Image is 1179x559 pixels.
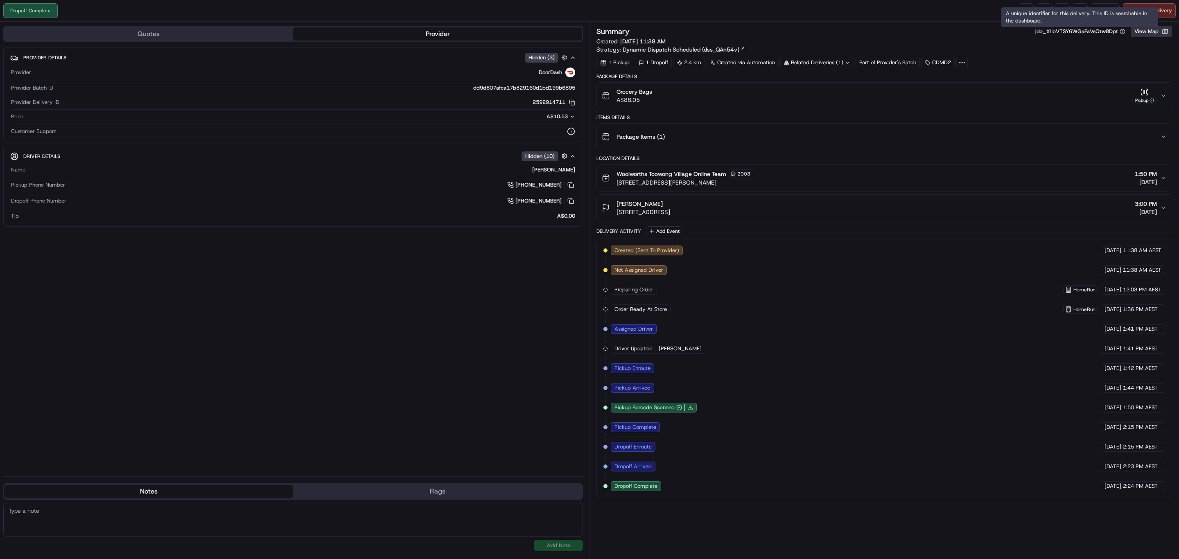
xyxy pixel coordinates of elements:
span: [DATE] 11:38 AM [620,38,666,45]
span: Pickup Barcode Scanned [614,404,675,411]
span: [DATE] [1104,404,1121,411]
span: A$10.53 [547,113,568,120]
div: A$0.00 [22,212,575,220]
button: Flags [293,485,582,498]
div: Items Details [596,114,1172,121]
button: Provider [293,27,582,41]
span: 1:42 PM AEST [1123,365,1158,372]
button: View Map [1131,26,1172,37]
button: Grocery BagsA$88.05Pickup [597,83,1172,109]
span: 11:38 AM AEST [1123,266,1161,274]
div: 2.4 km [673,57,705,68]
span: Provider Delivery ID [11,99,59,106]
span: Dropoff Phone Number [11,197,66,205]
span: Dropoff Complete [614,482,657,490]
span: Grocery Bags [617,88,652,96]
button: Pickup [1132,88,1157,104]
div: job_XLbVTSY6WGaFaVsQtw8Dpt [1035,28,1125,35]
span: [DATE] [1104,266,1121,274]
span: dd9d807afca17b829160d1bd199b6895 [473,84,575,92]
div: Delivery Activity [596,228,641,234]
span: Not Assigned Driver [614,266,663,274]
button: Add Event [646,226,682,236]
span: 1:50 PM [1135,170,1157,178]
button: [PERSON_NAME][STREET_ADDRESS]3:00 PM[DATE] [597,195,1172,221]
div: CDMD2 [922,57,955,68]
span: Hidden ( 10 ) [525,153,555,160]
div: Strategy: [596,45,745,54]
span: Name [11,166,25,174]
button: Driver DetailsHidden (10) [10,149,576,163]
span: [STREET_ADDRESS][PERSON_NAME] [617,178,753,187]
div: 1 Pickup [596,57,633,68]
span: [DATE] [1135,178,1157,186]
span: Pickup Complete [614,424,656,431]
span: Pickup Enroute [614,365,650,372]
span: 2:23 PM AEST [1123,463,1158,470]
button: Provider DetailsHidden (3) [10,51,576,64]
span: Provider Batch ID [11,84,53,92]
div: Package Details [596,73,1172,80]
img: doordash_logo_v2.png [565,68,575,77]
span: 12:03 PM AEST [1123,286,1161,293]
span: Driver Details [23,153,60,160]
button: Notes [4,485,293,498]
span: Pickup Arrived [614,384,650,392]
span: A$88.05 [617,96,652,104]
div: 1 Dropoff [635,57,672,68]
span: Order Ready At Store [614,306,667,313]
span: [DATE] [1104,384,1121,392]
div: [PERSON_NAME] [29,166,575,174]
span: 2:24 PM AEST [1123,482,1158,490]
span: Created: [596,37,666,45]
span: 1:41 PM AEST [1123,345,1158,352]
span: 2:15 PM AEST [1123,443,1158,451]
button: Quotes [4,27,293,41]
span: 2003 [737,171,750,177]
span: Tip [11,212,19,220]
span: Customer Support [11,128,56,135]
span: Price [11,113,23,120]
span: [DATE] [1104,345,1121,352]
span: Pickup Phone Number [11,181,65,189]
span: [DATE] [1104,482,1121,490]
button: A$10.53 [503,113,575,120]
a: Dynamic Dispatch Scheduled (dss_QAn54v) [623,45,745,54]
span: [DATE] [1104,443,1121,451]
span: Pylon [81,45,99,51]
span: Cancel Delivery [1136,7,1172,14]
span: [PERSON_NAME] [659,345,702,352]
span: 1:41 PM AEST [1123,325,1158,333]
a: Created via Automation [707,57,779,68]
span: Assigned Driver [614,325,653,333]
span: Preparing Order [614,286,653,293]
span: Driver Updated [614,345,652,352]
button: Woolworths Toowong Village Online Team2003[STREET_ADDRESS][PERSON_NAME]1:50 PM[DATE] [597,165,1172,192]
span: [PHONE_NUMBER] [515,197,562,205]
span: HomeRun [1073,306,1095,313]
span: Dropoff Arrived [614,463,652,470]
span: Woolworths Toowong Village Online Team [617,170,726,178]
button: Hidden (3) [525,52,569,63]
h3: Summary [596,28,630,35]
span: Hidden ( 3 ) [529,54,555,61]
div: A unique identifier for this delivery. This ID is searchable in the dashboard. [1001,7,1158,27]
div: Location Details [596,155,1172,162]
button: Pickup Barcode Scanned [614,404,682,411]
span: [DATE] [1104,424,1121,431]
span: [DATE] [1104,306,1121,313]
button: CancelDelivery [1123,3,1176,18]
span: Dynamic Dispatch Scheduled (dss_QAn54v) [623,45,739,54]
span: [DATE] [1104,365,1121,372]
a: [PHONE_NUMBER] [507,196,575,205]
div: Pickup [1132,97,1157,104]
div: Related Deliveries (1) [780,57,854,68]
span: HomeRun [1073,286,1095,293]
span: Provider [11,69,31,76]
button: Package Items (1) [597,124,1172,150]
span: [DATE] [1104,247,1121,254]
span: Dropoff Enroute [614,443,652,451]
